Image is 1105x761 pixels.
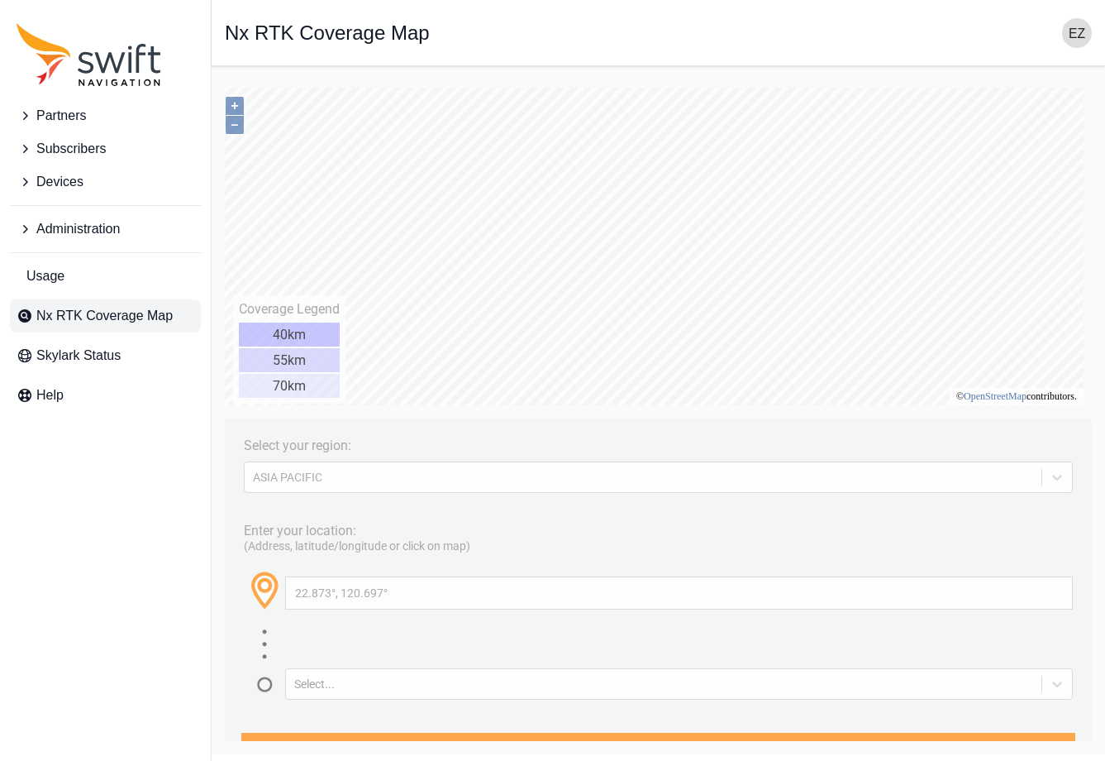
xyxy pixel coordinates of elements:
a: Nx RTK Coverage Map [10,299,201,333]
h1: Nx RTK Coverage Map [225,23,430,43]
div: 70km [14,294,115,318]
iframe: RTK Map [225,79,1092,741]
span: Partners [36,106,86,126]
div: 40km [14,243,115,267]
span: Devices [36,172,83,192]
div: Coverage Legend [14,222,115,237]
a: Usage [10,260,201,293]
button: Subscribers [10,132,201,165]
button: Devices [10,165,201,199]
a: Help [10,379,201,412]
span: Nx RTK Coverage Map [36,306,173,326]
span: Subscribers [36,139,106,159]
span: Administration [36,219,120,239]
div: 55km [14,269,115,293]
button: Administration [10,213,201,246]
a: OpenStreetMap [739,311,802,323]
span: Skylark Status [36,346,121,366]
button: Partners [10,99,201,132]
a: Skylark Status [10,339,201,372]
img: user photo [1062,18,1092,48]
span: Usage [26,266,64,286]
li: © contributors. [731,311,852,323]
span: Help [36,385,64,405]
